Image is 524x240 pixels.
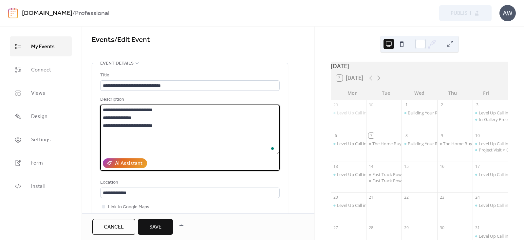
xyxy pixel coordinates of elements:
button: Save [138,219,173,235]
span: Connect [31,65,51,75]
span: Save [149,223,161,231]
div: The Home Buying Process from A to Z in Spanish [437,141,473,147]
a: Design [10,106,72,126]
a: Views [10,83,72,103]
span: Event details [100,60,134,68]
div: Level Up Call in Spanish [337,171,383,177]
div: Level Up Call in English [473,110,508,116]
div: Level Up Call in Spanish [337,110,383,116]
div: Level Up Call in Spanish [337,202,383,208]
div: Level Up Call in English [473,233,508,239]
span: Install [31,181,45,191]
div: 15 [404,164,409,169]
div: Level Up Call in Spanish [331,202,366,208]
div: 31 [475,225,480,231]
div: Description [100,96,278,104]
span: Form [31,158,43,168]
div: Level Up Call in English [473,141,508,147]
span: / Edit Event [114,33,150,47]
div: [DATE] [331,62,508,70]
div: 30 [368,102,374,108]
div: Fast Track Power-Up Call in English [372,171,440,177]
div: Level Up Call in Spanish [337,141,383,147]
a: [DOMAIN_NAME] [22,7,72,20]
button: Cancel [92,219,135,235]
span: Settings [31,135,51,145]
div: Building Your Real Estate Business Plan in Spanish [402,141,437,147]
div: Level Up Call in Spanish [331,141,366,147]
div: Level Up Call in English [473,202,508,208]
b: / [72,7,75,20]
span: My Events [31,42,55,52]
div: 3 [475,102,480,108]
div: Level Up Call in English [479,110,523,116]
a: Install [10,176,72,196]
button: AI Assistant [103,158,147,168]
div: Fast Track Power-Up Call in English [366,171,402,177]
div: Building Your Real Estate Business Plan in Spanish [408,141,505,147]
div: Title [100,71,278,79]
div: 29 [333,102,339,108]
a: Form [10,153,72,173]
a: Events [92,33,114,47]
div: 14 [368,164,374,169]
div: 17 [475,164,480,169]
div: Wed [403,86,436,100]
div: 9 [439,133,445,138]
div: 2 [439,102,445,108]
b: Professional [75,7,109,20]
a: Settings [10,130,72,150]
div: AI Assistant [115,160,142,168]
div: Thu [436,86,469,100]
a: My Events [10,36,72,56]
div: 7 [368,133,374,138]
a: Connect [10,60,72,80]
div: Fast Track Power-Up Call in Spanish [372,178,441,184]
img: logo [8,8,18,18]
div: 20 [333,194,339,200]
div: 13 [333,164,339,169]
div: 30 [439,225,445,231]
div: Fast Track Power-Up Call in Spanish [366,178,402,184]
div: 21 [368,194,374,200]
div: Tue [369,86,403,100]
div: Location [100,179,278,187]
div: Fri [469,86,503,100]
div: Level Up Call in English [479,171,523,177]
div: 29 [404,225,409,231]
div: Mon [336,86,369,100]
div: Building Your Real Estate Business Plan in English [402,110,437,116]
div: 1 [404,102,409,108]
textarea: To enrich screen reader interactions, please activate Accessibility in Grammarly extension settings [100,105,280,154]
span: Views [31,88,45,98]
div: AW [499,5,516,21]
div: 22 [404,194,409,200]
div: In-Gallery Preconstruction Sales Training [473,116,508,122]
span: Link to Google Maps [108,203,149,211]
div: Level Up Call in English [479,233,523,239]
div: 8 [404,133,409,138]
div: Project Visit > Continuum Club & Residences [473,147,508,153]
div: Level Up Call in Spanish [331,110,366,116]
div: 16 [439,164,445,169]
div: 23 [439,194,445,200]
span: Design [31,111,47,122]
div: 28 [368,225,374,231]
div: 6 [333,133,339,138]
div: The Home Buying Process from A to Z in English [372,141,466,147]
div: 24 [475,194,480,200]
div: 10 [475,133,480,138]
div: Level Up Call in Spanish [331,171,366,177]
div: 27 [333,225,339,231]
span: Cancel [104,223,124,231]
div: The Home Buying Process from A to Z in English [366,141,402,147]
div: Level Up Call in English [473,171,508,177]
div: Level Up Call in English [479,141,523,147]
div: Level Up Call in English [479,202,523,208]
div: Building Your Real Estate Business Plan in English [408,110,503,116]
